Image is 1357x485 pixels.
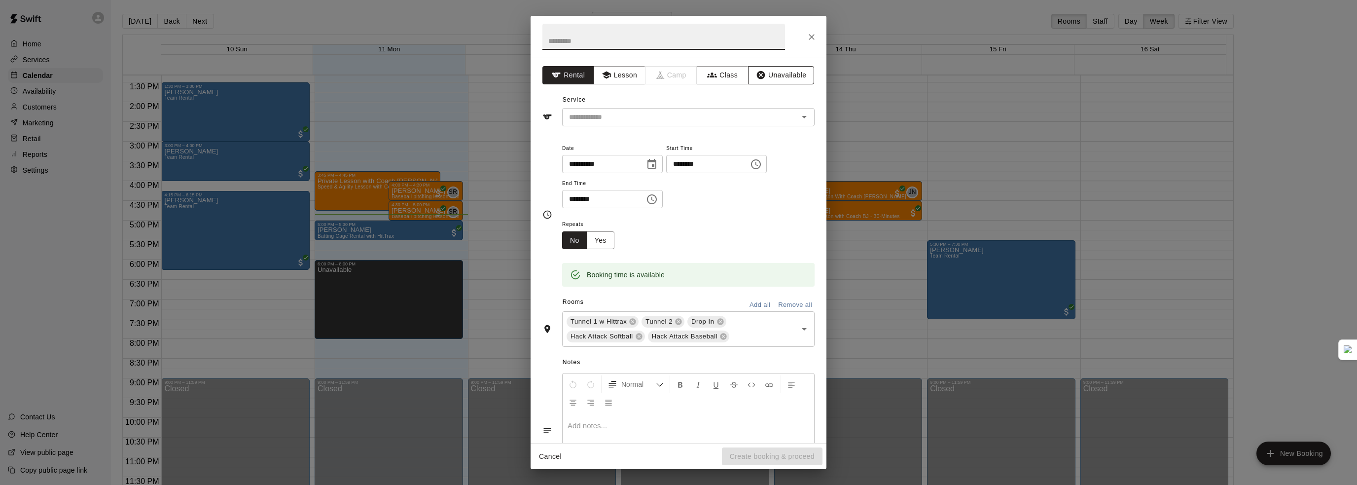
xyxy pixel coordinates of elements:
[642,154,662,174] button: Choose date, selected date is Aug 13, 2025
[783,375,800,393] button: Left Align
[542,324,552,334] svg: Rooms
[1344,345,1353,354] img: Detect Auto
[690,375,707,393] button: Format Italics
[542,66,594,84] button: Rental
[567,316,639,328] div: Tunnel 1 w Hittrax
[563,96,586,103] span: Service
[567,331,645,342] div: Hack Attack Softball
[725,375,742,393] button: Format Strikethrough
[642,316,684,328] div: Tunnel 2
[687,317,718,327] span: Drop In
[748,66,814,84] button: Unavailable
[797,110,811,124] button: Open
[567,317,631,327] span: Tunnel 1 w Hittrax
[582,393,599,411] button: Right Align
[645,66,697,84] span: Camps can only be created in the Services page
[687,316,726,328] div: Drop In
[743,375,760,393] button: Insert Code
[542,210,552,220] svg: Timing
[621,379,656,389] span: Normal
[562,177,663,190] span: End Time
[562,218,622,231] span: Repeats
[587,231,614,250] button: Yes
[604,375,668,393] button: Formatting Options
[562,231,587,250] button: No
[746,154,766,174] button: Choose time, selected time is 6:00 PM
[697,66,749,84] button: Class
[648,332,721,341] span: Hack Attack Baseball
[587,266,665,284] div: Booking time is available
[648,331,729,342] div: Hack Attack Baseball
[582,375,599,393] button: Redo
[562,142,663,155] span: Date
[761,375,778,393] button: Insert Link
[744,298,776,313] button: Add all
[776,298,815,313] button: Remove all
[563,355,815,371] span: Notes
[708,375,724,393] button: Format Underline
[672,375,689,393] button: Format Bold
[563,298,584,305] span: Rooms
[562,231,614,250] div: outlined button group
[797,322,811,336] button: Open
[542,426,552,436] svg: Notes
[565,375,581,393] button: Undo
[666,142,767,155] span: Start Time
[803,28,821,46] button: Close
[535,448,566,466] button: Cancel
[642,189,662,209] button: Choose time, selected time is 8:00 PM
[642,317,677,327] span: Tunnel 2
[565,393,581,411] button: Center Align
[600,393,617,411] button: Justify Align
[542,112,552,122] svg: Service
[594,66,645,84] button: Lesson
[567,332,637,341] span: Hack Attack Softball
